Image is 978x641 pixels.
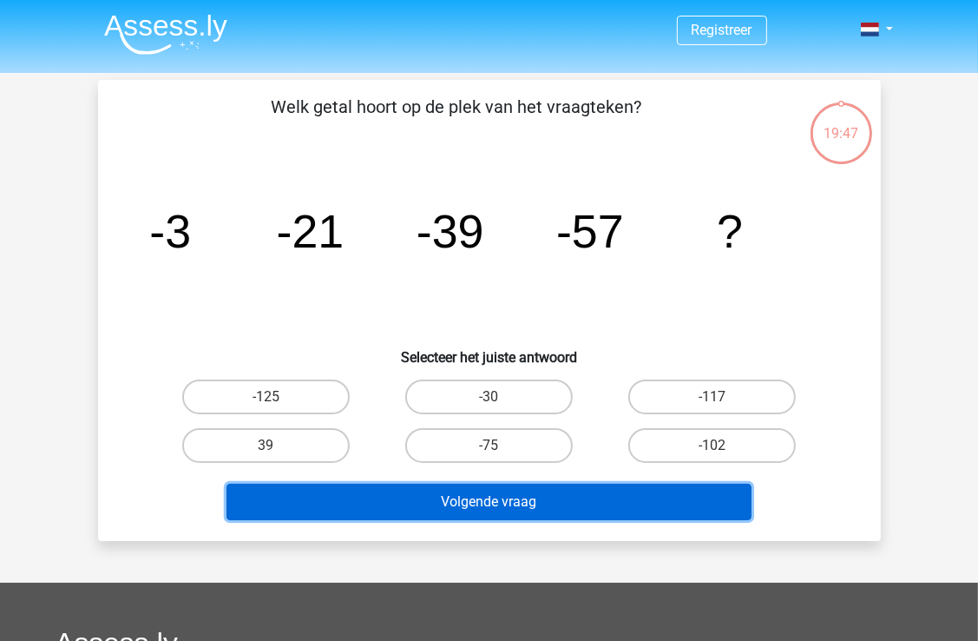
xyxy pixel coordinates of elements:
[628,428,796,463] label: -102
[717,205,743,257] tspan: ?
[405,428,573,463] label: -75
[416,205,483,257] tspan: -39
[126,94,788,146] p: Welk getal hoort op de plek van het vraagteken?
[405,380,573,414] label: -30
[628,380,796,414] label: -117
[182,428,350,463] label: 39
[104,14,227,55] img: Assessly
[226,484,752,520] button: Volgende vraag
[182,380,350,414] label: -125
[692,22,752,38] a: Registreer
[556,205,624,257] tspan: -57
[809,101,874,144] div: 19:47
[276,205,344,257] tspan: -21
[126,335,853,366] h6: Selecteer het juiste antwoord
[149,205,191,257] tspan: -3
